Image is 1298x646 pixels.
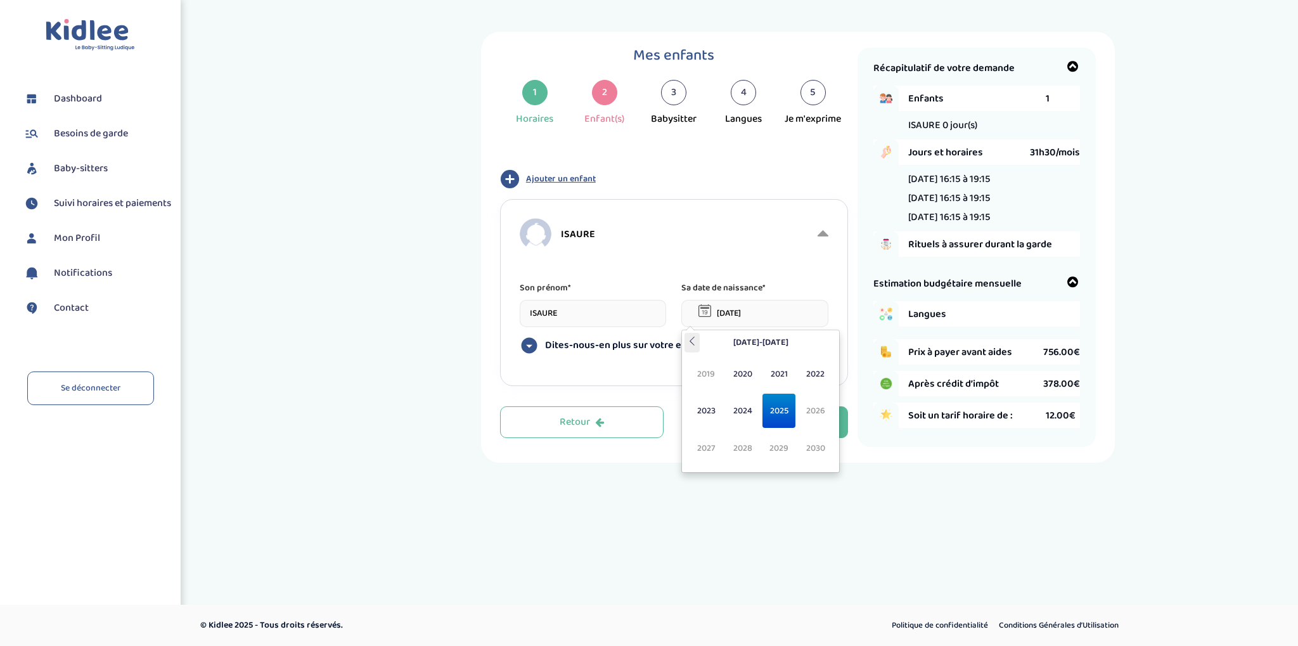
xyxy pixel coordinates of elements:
div: 3 [661,80,686,105]
li: [DATE] 16:15 à 19:15 [908,190,991,206]
img: contact.svg [22,299,41,318]
img: boy_girl.png [873,86,899,111]
img: coins.png [873,339,899,365]
a: Suivi horaires et paiements [22,194,171,213]
span: Prix à payer avant aides [908,344,1043,360]
a: Besoins de garde [22,124,171,143]
span: 756.00€ [1043,344,1080,360]
div: 5 [800,80,826,105]
span: Enfants [908,91,1046,107]
span: Besoins de garde [54,126,128,141]
div: Babysitter [651,112,697,127]
i: Afficher moins [818,224,828,243]
a: Se déconnecter [27,371,154,405]
a: Dashboard [22,89,171,108]
div: 4 [731,80,756,105]
span: 2023 [690,394,723,428]
li: [DATE] 16:15 à 19:15 [908,171,991,187]
div: Enfant(s) [584,112,624,127]
span: Ajouter un enfant [526,172,596,186]
p: © Kidlee 2025 - Tous droits réservés. [200,619,703,632]
span: 2030 [799,431,832,465]
span: 31h30/mois [1030,145,1080,160]
img: star.png [873,403,899,428]
span: 2025 [762,394,796,428]
img: credit_impot.PNG [873,371,899,396]
span: 2021 [762,357,796,391]
input: Sélectionnez une date [681,300,828,327]
a: Contact [22,299,171,318]
span: 2027 [690,431,723,465]
span: Mon Profil [54,231,100,246]
p: Son prénom* [520,281,667,295]
div: Horaires [516,112,553,127]
a: Notifications [22,264,171,283]
img: suivihoraire.svg [22,194,41,213]
div: Langues [725,112,762,127]
span: Dashboard [54,91,102,107]
a: Baby-sitters [22,159,171,178]
img: babysitters.svg [22,159,41,178]
img: hand_to_do_list.png [873,231,899,257]
a: Mon Profil [22,229,171,248]
img: dashboard.svg [22,89,41,108]
span: Baby-sitters [54,161,108,176]
span: ISAURE [561,226,595,242]
span: Après crédit d’impôt [908,376,1043,392]
span: 2026 [799,394,832,428]
span: ISAURE 0 jour(s) [908,117,977,133]
span: 2020 [726,357,759,391]
span: Estimation budgétaire mensuelle [873,276,1022,292]
div: 2 [592,80,617,105]
span: Contact [54,300,89,316]
span: 2024 [726,394,759,428]
img: activities.png [873,301,899,326]
span: 12.00€ [1046,408,1076,423]
img: child.png [520,218,551,250]
span: 378.00€ [1043,376,1080,392]
h1: Mes enfants [500,48,848,64]
span: Dites-nous-en plus sur votre enfant ! [545,339,710,352]
img: hand_clock.png [873,139,899,165]
li: [DATE] 16:15 à 19:15 [908,209,991,225]
img: logo.svg [46,19,135,51]
span: Notifications [54,266,112,281]
img: notification.svg [22,264,41,283]
span: Soit un tarif horaire de : [908,408,1046,423]
span: Rituels à assurer durant la garde [908,236,1080,252]
div: Je m'exprime [785,112,841,127]
span: 2028 [726,431,759,465]
a: Conditions Générales d’Utilisation [994,617,1123,634]
span: 2019 [690,357,723,391]
span: Langues [908,306,1046,322]
p: Sa date de naissance* [681,281,828,295]
th: [DATE]-[DATE] [700,333,821,352]
button: Ajouter un enfant [500,169,848,189]
a: Politique de confidentialité [887,617,993,634]
span: 2029 [762,431,796,465]
span: Récapitulatif de votre demande [873,60,1015,76]
button: Retour [500,406,664,438]
span: Jours et horaires [908,145,1030,160]
div: 1 [522,80,548,105]
span: 1 [1046,91,1050,107]
img: profil.svg [22,229,41,248]
span: Suivi horaires et paiements [54,196,171,211]
span: 2022 [799,357,832,391]
div: Retour [560,415,604,430]
img: besoin.svg [22,124,41,143]
input: Prénom de votre enfant [520,300,667,327]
